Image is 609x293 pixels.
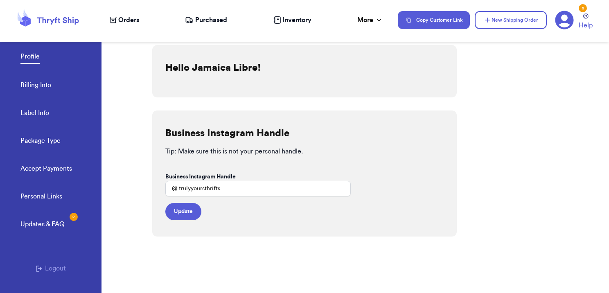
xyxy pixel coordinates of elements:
div: Updates & FAQ [20,219,65,229]
span: Purchased [195,15,227,25]
a: Profile [20,52,40,64]
h2: Business Instagram Handle [165,127,289,140]
a: Package Type [20,136,61,147]
a: Billing Info [20,80,51,92]
a: 2 [555,11,574,29]
a: Personal Links [20,192,62,203]
a: Help [579,14,593,30]
a: Inventory [273,15,311,25]
h2: Hello Jamaica Libre! [165,61,261,74]
button: Update [165,203,201,220]
div: 2 [579,4,587,12]
a: Accept Payments [20,164,72,175]
div: @ [165,181,177,196]
div: 2 [70,213,78,221]
a: Updates & FAQ2 [20,219,65,231]
a: Purchased [185,15,227,25]
button: New Shipping Order [475,11,547,29]
span: Inventory [282,15,311,25]
button: Copy Customer Link [398,11,470,29]
button: Logout [36,264,66,273]
label: Business Instagram Handle [165,173,236,181]
div: More [357,15,383,25]
p: Tip: Make sure this is not your personal handle. [165,146,444,156]
a: Label Info [20,108,49,119]
span: Help [579,20,593,30]
a: Orders [110,15,139,25]
span: Orders [118,15,139,25]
